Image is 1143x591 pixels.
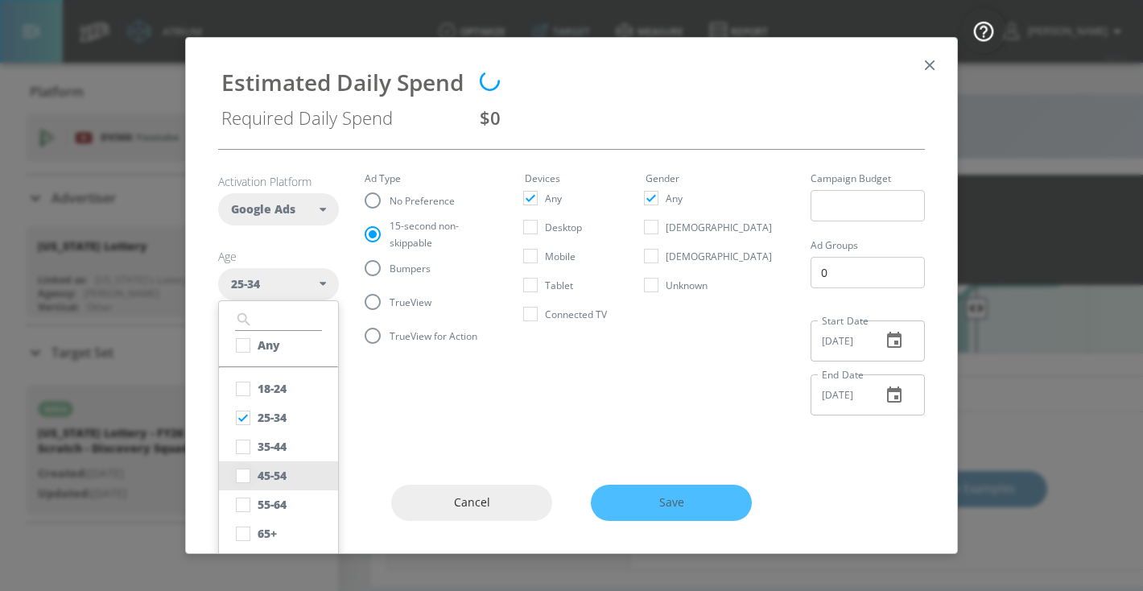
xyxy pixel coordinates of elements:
[258,381,287,396] div: 18-24
[258,337,280,353] div: Any
[390,328,477,345] span: TrueView for Action
[423,493,520,513] span: Cancel
[365,174,401,184] legend: Ad Type
[258,410,287,425] div: 25-34
[218,174,339,189] h6: Activation Platform
[545,219,582,236] span: Desktop
[219,548,338,577] button: Unknown
[545,277,573,294] span: Tablet
[545,248,576,265] span: Mobile
[390,294,431,311] span: TrueView
[258,497,287,512] div: 55-64
[666,190,683,207] span: Any
[390,192,455,209] span: No Preference
[545,306,607,323] span: Connected TV
[219,432,338,461] button: 35-44
[219,403,338,432] button: 25-34
[646,174,679,184] legend: Gender
[258,526,277,541] div: 65+
[391,485,552,521] button: Cancel
[218,249,339,264] h6: Age
[219,374,338,403] button: 18-24
[666,219,772,236] span: [DEMOGRAPHIC_DATA]
[811,174,925,184] label: Campaign Budget
[811,241,925,250] label: Ad Groups
[390,260,431,277] span: Bumpers
[231,201,295,217] span: Google Ads
[219,331,338,360] button: Any
[231,276,260,292] span: 25-34
[258,468,287,483] div: 45-54
[961,8,1006,53] button: Open Resource Center
[545,190,562,207] span: Any
[390,217,486,251] span: 15-second non-skippable
[218,193,339,225] div: Google Ads
[221,105,464,130] div: Required Daily Spend
[525,174,560,184] legend: Devices
[219,461,338,490] button: 45-54
[221,67,464,97] div: Estimated Daily Spend
[480,105,922,130] div: $0
[219,519,338,548] button: 65+
[219,490,338,519] button: 55-64
[666,248,772,265] span: [DEMOGRAPHIC_DATA]
[666,277,708,294] span: Unknown
[258,439,287,454] div: 35-44
[218,268,339,300] div: 25-34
